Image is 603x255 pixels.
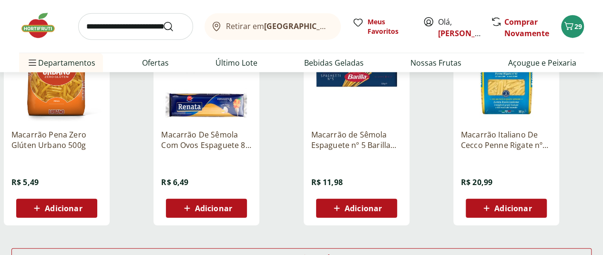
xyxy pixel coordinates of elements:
[16,199,97,218] button: Adicionar
[11,31,102,122] img: Macarrão Pena Zero Glúten Urbano 500g
[161,31,252,122] img: Macarrão De Sêmola Com Ovos Espaguete 8 Renata Pacote 500G
[316,199,397,218] button: Adicionar
[461,177,492,187] span: R$ 20,99
[204,13,341,40] button: Retirar em[GEOGRAPHIC_DATA]/[GEOGRAPHIC_DATA]
[311,31,402,122] img: Macarrão de Sêmola Espaguete nº 5 Barilla 500g
[264,21,425,31] b: [GEOGRAPHIC_DATA]/[GEOGRAPHIC_DATA]
[352,17,411,36] a: Meus Favoritos
[494,205,531,212] span: Adicionar
[574,22,582,31] span: 29
[345,205,382,212] span: Adicionar
[78,13,193,40] input: search
[508,57,576,69] a: Açougue e Peixaria
[45,205,82,212] span: Adicionar
[27,51,95,74] span: Departamentos
[438,16,480,39] span: Olá,
[466,199,547,218] button: Adicionar
[161,129,252,150] a: Macarrão De Sêmola Com Ovos Espaguete 8 [PERSON_NAME] 500G
[311,177,343,187] span: R$ 11,98
[11,177,39,187] span: R$ 5,49
[11,129,102,150] a: Macarrão Pena Zero Glúten Urbano 500g
[163,21,185,32] button: Submit Search
[19,11,67,40] img: Hortifruti
[27,51,38,74] button: Menu
[504,17,549,39] a: Comprar Novamente
[161,177,188,187] span: R$ 6,49
[461,31,552,122] img: Macarrão Italiano De Cecco Penne Rigate nº 41 500g
[561,15,584,38] button: Carrinho
[142,57,169,69] a: Ofertas
[166,199,247,218] button: Adicionar
[368,17,411,36] span: Meus Favoritos
[438,28,500,39] a: [PERSON_NAME]
[304,57,364,69] a: Bebidas Geladas
[195,205,232,212] span: Adicionar
[461,129,552,150] a: Macarrão Italiano De Cecco Penne Rigate nº 41 500g
[226,22,331,30] span: Retirar em
[410,57,461,69] a: Nossas Frutas
[311,129,402,150] a: Macarrão de Sêmola Espaguete nº 5 Barilla 500g
[215,57,257,69] a: Último Lote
